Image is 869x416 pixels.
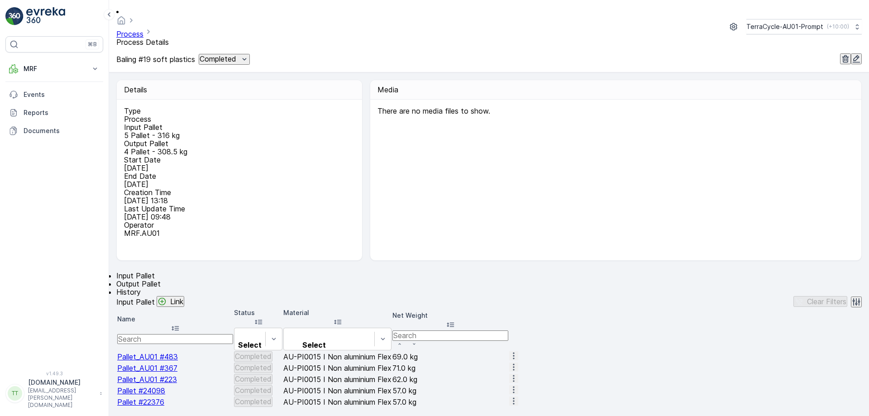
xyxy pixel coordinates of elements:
p: Start Date [124,156,353,164]
span: Process Details [116,38,169,47]
p: Clear Filters [807,297,846,306]
p: Completed [200,55,236,63]
p: Completed [235,363,272,372]
p: Events [24,90,100,99]
p: Baling #19 soft plastics [116,55,195,63]
p: Material [283,308,392,317]
p: 4 Pallet - 308.5 kg [124,148,353,156]
div: TT [8,386,22,401]
p: Details [124,86,147,94]
a: Events [5,86,103,104]
p: Type [124,107,353,115]
button: Clear Filters [793,296,847,307]
button: Completed [199,54,250,65]
td: AU-PI0015 I Non aluminium Flex [283,374,392,384]
p: Status [234,308,282,317]
td: AU-PI0015 I Non aluminium Flex [283,351,392,362]
span: v 1.49.3 [5,371,103,376]
td: AU-PI0015 I Non aluminium Flex [283,397,392,407]
button: Completed [234,397,272,406]
p: Process [124,115,353,123]
td: AU-PI0015 I Non aluminium Flex [283,385,392,396]
p: Completed [235,397,272,406]
a: Homepage [116,18,126,27]
td: 71.0 kg [392,363,508,373]
p: Creation Time [124,188,353,196]
p: [DATE] 13:18 [124,196,353,205]
button: Completed [234,363,272,373]
p: End Date [124,172,353,180]
span: Input Pallet [116,271,155,280]
p: Completed [235,352,272,360]
p: Select [287,341,341,349]
p: Input Pallet [124,123,353,131]
p: [DATE] 09:48 [124,213,353,221]
p: ⌘B [88,41,97,48]
input: Search [392,330,508,340]
td: 69.0 kg [392,351,508,362]
button: TerraCycle-AU01-Prompt(+10:00) [746,19,862,34]
p: Select [238,341,262,349]
p: Link [170,297,183,306]
button: Completed [234,351,272,361]
a: Pallet_AU01 #223 [117,375,177,384]
p: Name [117,315,233,324]
p: Operator [124,221,353,229]
p: TerraCycle-AU01-Prompt [746,22,823,31]
button: Completed [234,374,272,384]
a: Reports [5,104,103,122]
td: AU-PI0015 I Non aluminium Flex [283,363,392,373]
p: [DOMAIN_NAME] [28,378,95,387]
button: MRF [5,60,103,78]
img: logo [5,7,24,25]
p: [DATE] [124,180,353,188]
p: MRF [24,64,85,73]
p: [EMAIL_ADDRESS][PERSON_NAME][DOMAIN_NAME] [28,387,95,409]
span: Output Pallet [116,279,161,288]
p: Last Update Time [124,205,353,213]
p: MRF.AU01 [124,229,353,237]
p: Documents [24,126,100,135]
a: Pallet_AU01 #483 [117,352,178,361]
a: Pallet #24098 [117,386,165,395]
span: History [116,287,141,296]
td: 62.0 kg [392,374,508,384]
p: Completed [235,375,272,383]
input: Search [117,334,233,344]
p: 5 Pallet - 316 kg [124,131,353,139]
img: logo_light-DOdMpM7g.png [26,7,65,25]
p: Reports [24,108,100,117]
a: Documents [5,122,103,140]
td: 57.0 kg [392,397,508,407]
p: Net Weight [392,311,508,320]
p: There are no media files to show. [377,107,852,115]
a: Process [116,29,143,38]
p: Completed [235,386,272,394]
p: [DATE] [124,164,353,172]
button: TT[DOMAIN_NAME][EMAIL_ADDRESS][PERSON_NAME][DOMAIN_NAME] [5,378,103,409]
button: Link [157,296,184,307]
p: Media [377,86,854,94]
p: ( +10:00 ) [827,23,849,30]
a: Pallet #22376 [117,397,164,406]
p: Output Pallet [124,139,353,148]
td: 57.0 kg [392,385,508,396]
p: Input Pallet [116,298,155,306]
a: Pallet_AU01 #367 [117,363,177,373]
button: Completed [234,385,272,395]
